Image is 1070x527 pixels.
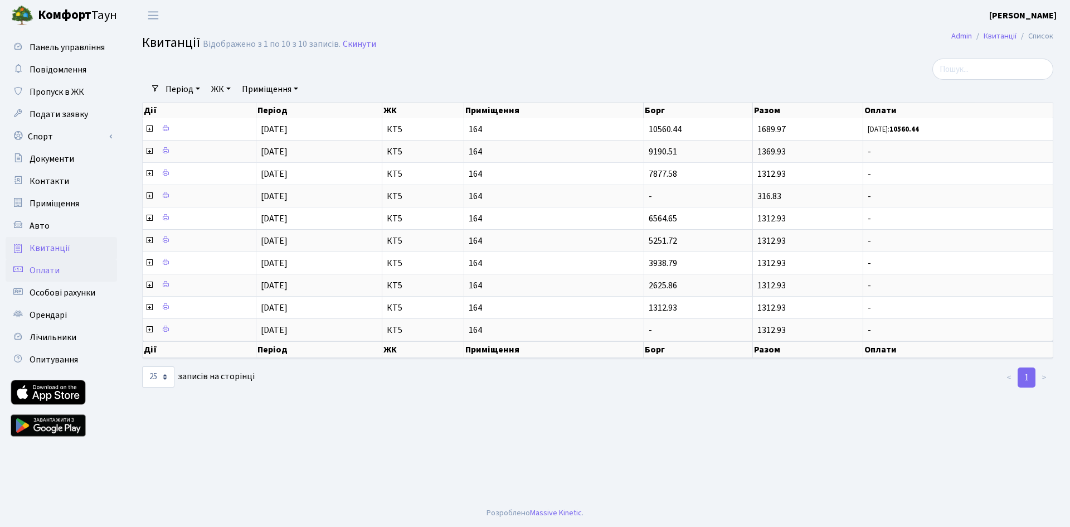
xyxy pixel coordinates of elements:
span: КТ5 [387,192,459,201]
span: [DATE] [261,190,288,202]
select: записів на сторінці [142,366,174,388]
li: Список [1016,30,1053,42]
a: Орендарі [6,304,117,326]
span: КТ5 [387,303,459,312]
a: Контакти [6,170,117,192]
div: Відображено з 1 по 10 з 10 записів. [203,39,341,50]
span: 1369.93 [757,146,786,158]
span: [DATE] [261,279,288,292]
span: 1689.97 [757,123,786,136]
th: Період [256,103,382,118]
span: Подати заявку [30,108,88,120]
span: 1312.93 [757,212,786,225]
b: Комфорт [38,6,91,24]
th: Приміщення [464,103,644,118]
span: Лічильники [30,331,76,344]
th: Борг [644,341,752,358]
span: 164 [469,281,639,290]
span: - [868,303,1048,312]
a: Квитанції [984,30,1016,42]
a: Оплати [6,259,117,282]
span: 1312.93 [757,302,786,314]
a: Admin [951,30,972,42]
span: 7877.58 [649,168,677,180]
span: КТ5 [387,214,459,223]
span: Контакти [30,175,69,187]
th: Оплати [863,341,1053,358]
span: 316.83 [757,190,781,202]
span: 164 [469,192,639,201]
a: Пропуск в ЖК [6,81,117,103]
a: ЖК [207,80,235,99]
span: КТ5 [387,326,459,335]
a: Панель управління [6,36,117,59]
a: Особові рахунки [6,282,117,304]
th: ЖК [382,103,464,118]
span: - [868,259,1048,268]
span: КТ5 [387,236,459,245]
th: Період [256,341,382,358]
span: Орендарі [30,309,67,321]
span: 1312.93 [757,168,786,180]
span: [DATE] [261,212,288,225]
span: - [868,170,1048,178]
span: 164 [469,170,639,178]
button: Переключити навігацію [139,6,167,25]
span: Таун [38,6,117,25]
a: 1 [1018,368,1035,388]
span: 1312.93 [757,279,786,292]
b: 10560.44 [889,124,919,134]
span: 164 [469,303,639,312]
a: Massive Kinetic [530,507,582,519]
span: - [868,326,1048,335]
th: Разом [753,103,863,118]
span: 1312.93 [757,257,786,269]
span: [DATE] [261,324,288,336]
span: 1312.93 [757,235,786,247]
a: Спорт [6,125,117,148]
span: - [649,324,652,336]
th: Дії [143,341,256,358]
a: Приміщення [6,192,117,215]
a: Повідомлення [6,59,117,81]
span: 164 [469,147,639,156]
span: Квитанції [142,33,200,52]
a: Період [161,80,205,99]
span: [DATE] [261,235,288,247]
span: КТ5 [387,125,459,134]
span: - [649,190,652,202]
a: [PERSON_NAME] [989,9,1057,22]
th: Борг [644,103,752,118]
th: Разом [753,341,863,358]
a: Авто [6,215,117,237]
span: [DATE] [261,146,288,158]
span: 164 [469,326,639,335]
small: [DATE]: [868,124,919,134]
a: Скинути [343,39,376,50]
input: Пошук... [932,59,1053,80]
span: Опитування [30,354,78,366]
span: 164 [469,259,639,268]
img: logo.png [11,4,33,27]
th: Дії [143,103,256,118]
span: 10560.44 [649,123,682,136]
span: - [868,214,1048,223]
th: Приміщення [464,341,644,358]
span: КТ5 [387,281,459,290]
span: - [868,147,1048,156]
a: Документи [6,148,117,170]
div: Розроблено . [487,507,583,519]
span: [DATE] [261,123,288,136]
span: 6564.65 [649,212,677,225]
span: КТ5 [387,259,459,268]
span: Документи [30,153,74,165]
th: ЖК [382,341,464,358]
span: КТ5 [387,147,459,156]
span: Повідомлення [30,64,86,76]
a: Опитування [6,349,117,371]
span: [DATE] [261,257,288,269]
span: 164 [469,214,639,223]
span: 5251.72 [649,235,677,247]
span: Квитанції [30,242,70,254]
